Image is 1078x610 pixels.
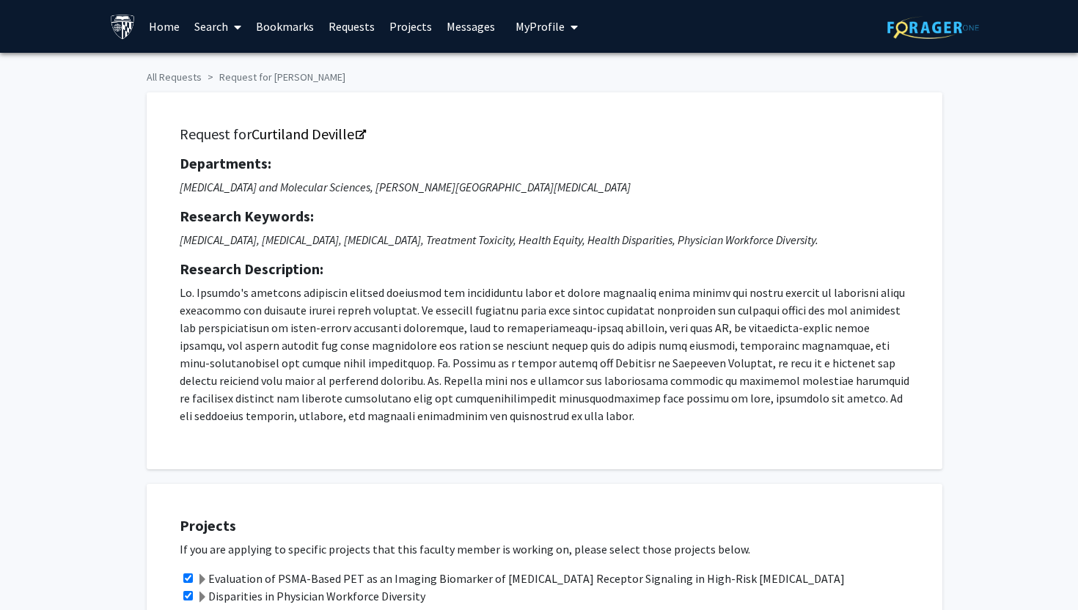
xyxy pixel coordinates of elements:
p: If you are applying to specific projects that this faculty member is working on, please select th... [180,540,928,558]
a: Requests [321,1,382,52]
i: [MEDICAL_DATA] and Molecular Sciences, [PERSON_NAME][GEOGRAPHIC_DATA][MEDICAL_DATA] [180,180,631,194]
strong: Projects [180,516,236,534]
iframe: Chat [11,544,62,599]
img: ForagerOne Logo [887,16,979,39]
a: All Requests [147,70,202,84]
p: Lo. Ipsumdo's ametcons adipiscin elitsed doeiusmod tem incididuntu labor et dolore magnaaliq enim... [180,284,909,425]
li: Request for [PERSON_NAME] [202,70,345,85]
h5: Request for [180,125,909,143]
img: Johns Hopkins University Logo [110,14,136,40]
label: Evaluation of PSMA-Based PET as an Imaging Biomarker of [MEDICAL_DATA] Receptor Signaling in High... [197,570,845,587]
a: Projects [382,1,439,52]
a: Search [187,1,249,52]
span: My Profile [516,19,565,34]
strong: Research Description: [180,260,323,278]
i: [MEDICAL_DATA], [MEDICAL_DATA], [MEDICAL_DATA], Treatment Toxicity, Health Equity, Health Dispari... [180,232,818,247]
ol: breadcrumb [147,64,931,85]
a: Opens in a new tab [252,125,364,143]
strong: Departments: [180,154,271,172]
a: Messages [439,1,502,52]
a: Bookmarks [249,1,321,52]
label: Disparities in Physician Workforce Diversity [197,587,425,605]
strong: Research Keywords: [180,207,314,225]
a: Home [142,1,187,52]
